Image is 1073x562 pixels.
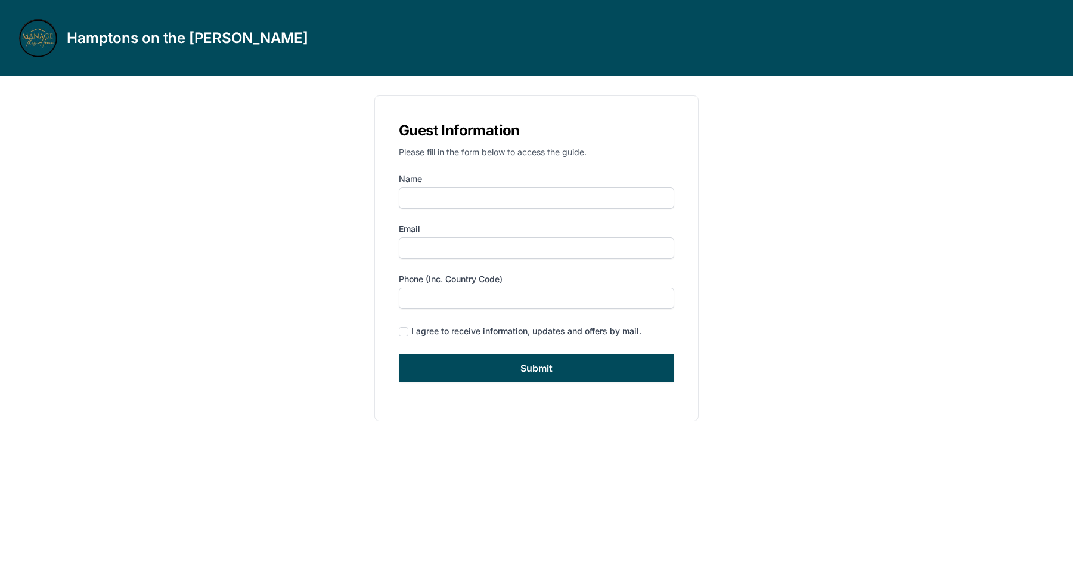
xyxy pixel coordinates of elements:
[399,273,674,285] label: Phone (inc. country code)
[399,120,674,141] h1: Guest Information
[67,29,308,48] h3: Hamptons on the [PERSON_NAME]
[19,19,57,57] img: 0gd5q1mryxf99wh8o9ohubavf23j
[411,325,641,337] div: I agree to receive information, updates and offers by mail.
[399,354,674,382] input: Submit
[19,19,308,57] a: Hamptons on the [PERSON_NAME]
[399,146,674,163] p: Please fill in the form below to access the guide.
[399,173,674,185] label: Name
[399,223,674,235] label: Email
